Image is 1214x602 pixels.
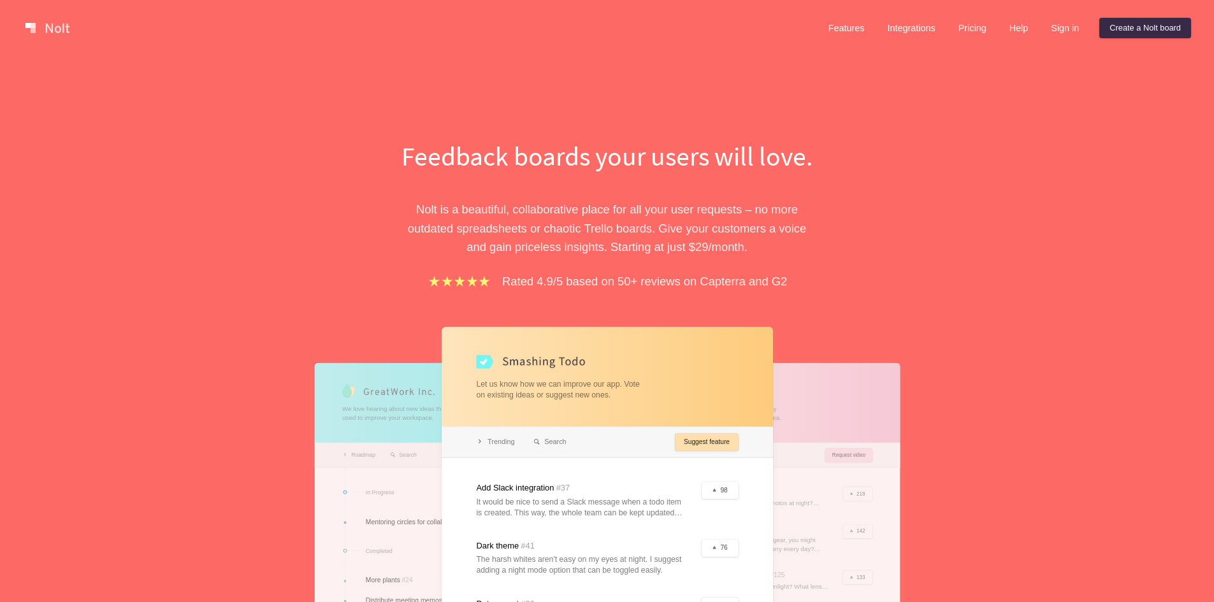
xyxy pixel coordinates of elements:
[502,272,787,290] p: Rated 4.9/5 based on 50+ reviews on Capterra and G2
[877,18,945,38] a: Integrations
[387,138,827,175] h1: Feedback boards your users will love.
[387,200,827,256] p: Nolt is a beautiful, collaborative place for all your user requests – no more outdated spreadshee...
[1099,18,1191,38] a: Create a Nolt board
[1041,18,1089,38] a: Sign in
[948,18,997,38] a: Pricing
[999,18,1039,38] a: Help
[427,274,492,289] img: stars.b067e34983.png
[818,18,875,38] a: Features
